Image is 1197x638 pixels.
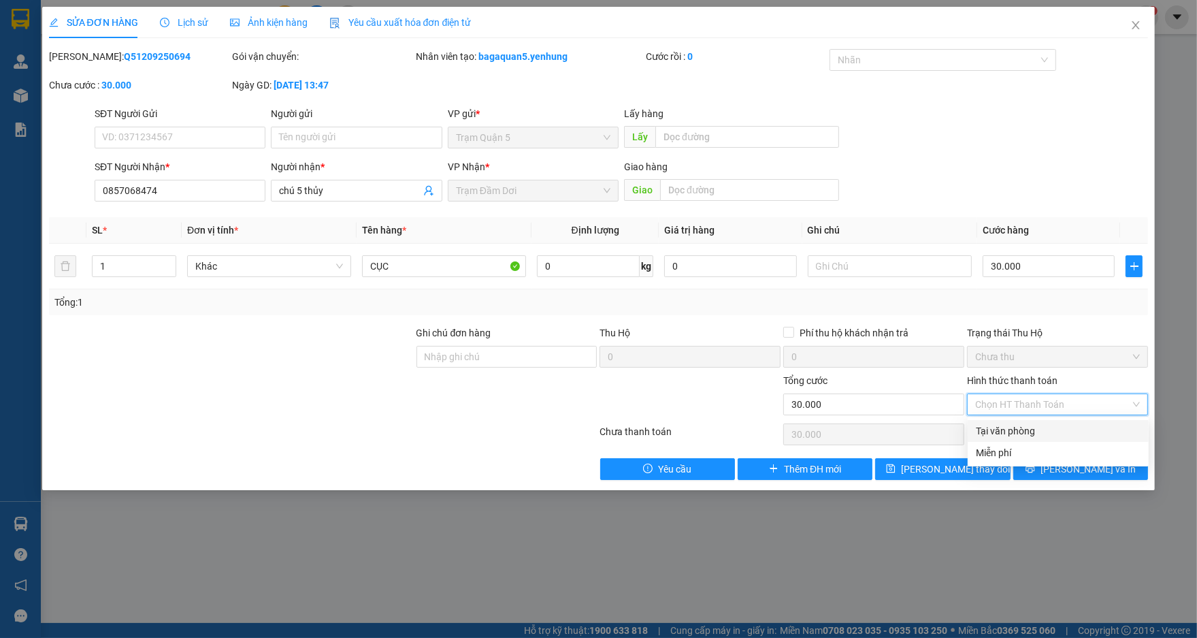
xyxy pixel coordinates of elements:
[769,464,778,475] span: plus
[88,12,206,44] div: Trạm Đất Mũi
[101,80,131,91] b: 30.000
[124,51,191,62] b: Q51209250694
[886,464,896,475] span: save
[624,179,660,201] span: Giao
[362,225,406,236] span: Tên hàng
[448,106,619,121] div: VP gửi
[10,88,81,104] div: 1.000
[1126,261,1142,272] span: plus
[271,159,442,174] div: Người nhận
[160,17,208,28] span: Lịch sử
[88,61,206,80] div: 0937600453
[624,161,668,172] span: Giao hàng
[967,375,1057,386] label: Hình thức thanh toán
[738,458,872,480] button: plusThêm ĐH mới
[416,346,597,368] input: Ghi chú đơn hàng
[416,49,643,64] div: Nhân viên tạo:
[92,225,103,236] span: SL
[572,225,619,236] span: Định lượng
[687,51,693,62] b: 0
[362,255,526,277] input: VD: Bàn, Ghế
[655,126,839,148] input: Dọc đường
[88,44,206,61] div: A
[49,17,138,28] span: SỬA ĐƠN HÀNG
[448,161,485,172] span: VP Nhận
[783,375,827,386] span: Tổng cước
[976,445,1141,460] div: Miễn phí
[664,225,715,236] span: Giá trị hàng
[600,328,630,338] span: Thu Hộ
[54,295,463,310] div: Tổng: 1
[640,255,653,277] span: kg
[456,180,610,201] span: Trạm Đầm Dơi
[274,80,329,91] b: [DATE] 13:47
[230,17,308,28] span: Ảnh kiện hàng
[643,464,653,475] span: exclamation-circle
[271,106,442,121] div: Người gửi
[12,13,33,27] span: Gửi:
[456,127,610,148] span: Trạm Quận 5
[660,179,839,201] input: Dọc đường
[95,106,265,121] div: SĐT Người Gửi
[967,325,1148,340] div: Trạng thái Thu Hộ
[187,225,238,236] span: Đơn vị tính
[423,185,434,196] span: user-add
[160,18,169,27] span: clock-circle
[624,108,663,119] span: Lấy hàng
[1126,255,1143,277] button: plus
[10,89,31,103] span: CR :
[329,17,472,28] span: Yêu cầu xuất hóa đơn điện tử
[901,462,1010,477] span: [PERSON_NAME] thay đổi
[49,18,59,27] span: edit
[1117,7,1155,45] button: Close
[875,458,1010,480] button: save[PERSON_NAME] thay đổi
[784,462,841,477] span: Thêm ĐH mới
[416,328,491,338] label: Ghi chú đơn hàng
[479,51,568,62] b: bagaquan5.yenhung
[983,225,1029,236] span: Cước hàng
[808,255,972,277] input: Ghi Chú
[646,49,827,64] div: Cước rồi :
[600,458,735,480] button: exclamation-circleYêu cầu
[802,217,977,244] th: Ghi chú
[794,325,914,340] span: Phí thu hộ khách nhận trả
[88,13,120,27] span: Nhận:
[1040,462,1136,477] span: [PERSON_NAME] và In
[624,126,655,148] span: Lấy
[233,49,414,64] div: Gói vận chuyển:
[975,394,1140,415] span: Chọn HT Thanh Toán
[49,49,230,64] div: [PERSON_NAME]:
[233,78,414,93] div: Ngày GD:
[1013,458,1148,480] button: printer[PERSON_NAME] và In
[976,424,1141,438] div: Tại văn phòng
[49,78,230,93] div: Chưa cước :
[12,12,79,44] div: Trạm Quận 5
[54,255,76,277] button: delete
[230,18,240,27] span: picture
[1026,464,1035,475] span: printer
[975,347,1140,367] span: Chưa thu
[329,18,340,29] img: icon
[658,462,691,477] span: Yêu cầu
[195,256,343,276] span: Khác
[1130,20,1141,31] span: close
[598,424,782,448] div: Chưa thanh toán
[95,159,265,174] div: SĐT Người Nhận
